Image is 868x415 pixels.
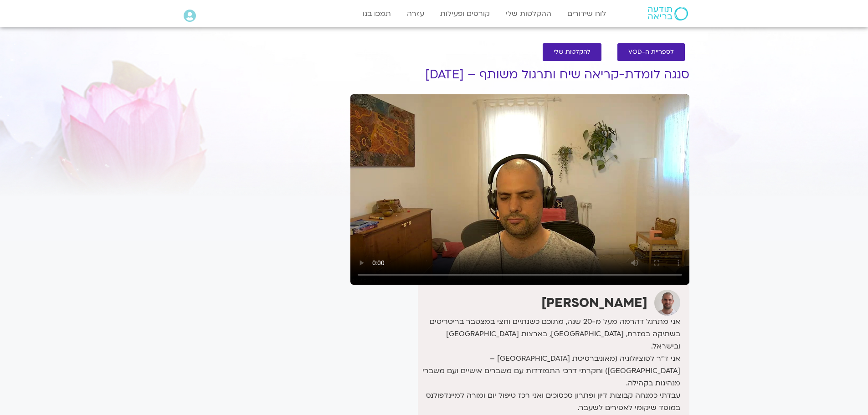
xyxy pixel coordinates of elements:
a: קורסים ופעילות [436,5,494,22]
span: להקלטות שלי [554,49,591,56]
a: תמכו בנו [358,5,395,22]
a: ההקלטות שלי [501,5,556,22]
a: להקלטות שלי [543,43,601,61]
img: תודעה בריאה [648,7,688,20]
a: לספריית ה-VOD [617,43,685,61]
h1: סנגה לומדת-קריאה שיח ותרגול משותף – [DATE] [350,68,689,82]
a: עזרה [402,5,429,22]
strong: [PERSON_NAME] [541,294,647,312]
img: דקל קנטי [654,290,680,316]
a: לוח שידורים [563,5,611,22]
span: לספריית ה-VOD [628,49,674,56]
